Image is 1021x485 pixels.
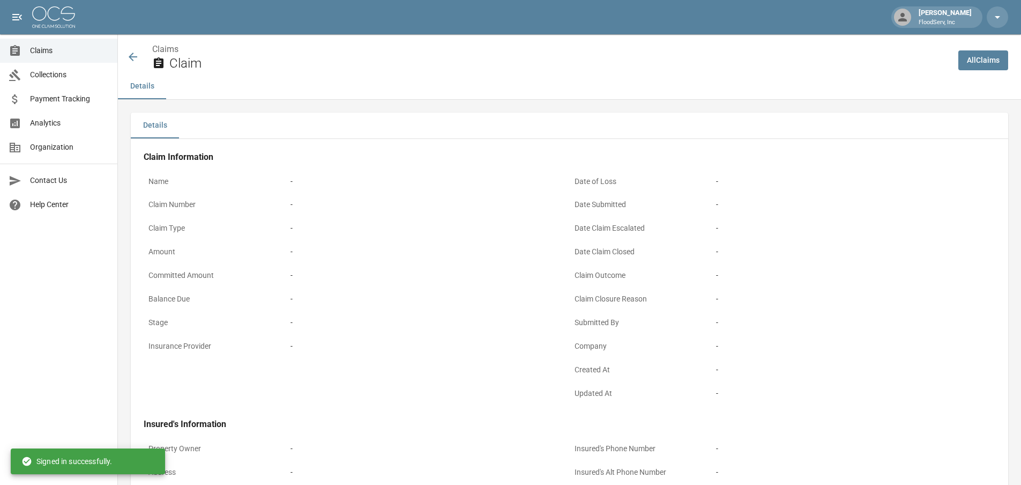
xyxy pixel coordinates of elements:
[716,270,990,281] div: -
[118,74,166,99] button: Details
[919,18,972,27] p: FloodServ, Inc
[716,317,990,328] div: -
[570,265,712,286] p: Claim Outcome
[290,467,565,478] div: -
[290,270,565,281] div: -
[716,293,990,305] div: -
[716,388,990,399] div: -
[570,383,712,404] p: Updated At
[131,113,179,138] button: Details
[30,117,109,129] span: Analytics
[30,199,109,210] span: Help Center
[290,341,565,352] div: -
[290,176,565,187] div: -
[716,246,990,258] div: -
[21,452,112,471] div: Signed in successfully.
[290,317,565,328] div: -
[958,50,1008,70] a: AllClaims
[131,113,1008,138] div: details tabs
[716,223,990,234] div: -
[570,462,712,483] p: Insured's Alt Phone Number
[570,438,712,459] p: Insured's Phone Number
[144,194,286,215] p: Claim Number
[169,56,950,71] h2: Claim
[32,6,75,28] img: ocs-logo-white-transparent.png
[6,6,28,28] button: open drawer
[30,69,109,80] span: Collections
[144,438,286,459] p: Property Owner
[570,312,712,333] p: Submitted By
[570,336,712,357] p: Company
[30,175,109,186] span: Contact Us
[144,265,286,286] p: Committed Amount
[716,467,990,478] div: -
[144,171,286,192] p: Name
[144,462,286,483] p: Address
[30,93,109,105] span: Payment Tracking
[290,199,565,210] div: -
[716,364,990,376] div: -
[144,152,995,163] h4: Claim Information
[152,43,950,56] nav: breadcrumb
[144,336,286,357] p: Insurance Provider
[716,176,990,187] div: -
[290,443,565,454] div: -
[144,312,286,333] p: Stage
[144,218,286,239] p: Claim Type
[570,359,712,380] p: Created At
[152,44,178,54] a: Claims
[570,241,712,262] p: Date Claim Closed
[716,199,990,210] div: -
[570,194,712,215] p: Date Submitted
[290,293,565,305] div: -
[144,289,286,310] p: Balance Due
[570,218,712,239] p: Date Claim Escalated
[290,223,565,234] div: -
[144,241,286,262] p: Amount
[290,246,565,258] div: -
[30,142,109,153] span: Organization
[716,443,990,454] div: -
[914,8,976,27] div: [PERSON_NAME]
[144,419,995,430] h4: Insured's Information
[716,341,990,352] div: -
[570,171,712,192] p: Date of Loss
[30,45,109,56] span: Claims
[570,289,712,310] p: Claim Closure Reason
[118,74,1021,99] div: anchor tabs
